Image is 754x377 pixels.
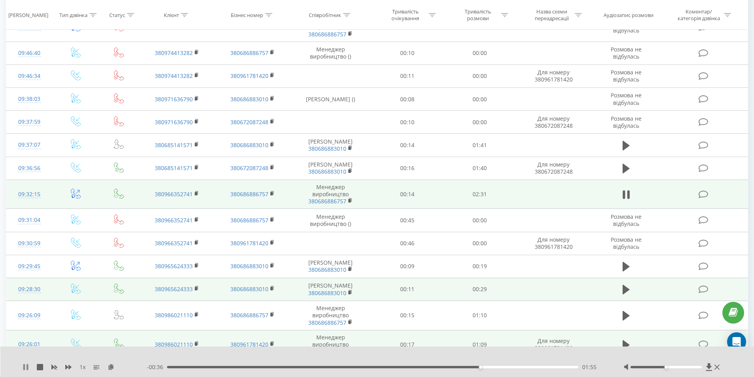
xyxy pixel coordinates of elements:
[14,187,45,202] div: 09:32:15
[516,64,591,87] td: Для номеру 380961781420
[371,111,444,134] td: 00:10
[479,366,482,369] div: Accessibility label
[290,88,371,111] td: [PERSON_NAME] ()
[231,11,263,18] div: Бізнес номер
[727,332,746,351] div: Open Intercom Messenger
[230,285,268,293] a: 380686883010
[308,319,346,326] a: 380686886757
[371,157,444,180] td: 00:16
[371,134,444,157] td: 00:14
[444,232,516,255] td: 00:00
[164,11,179,18] div: Клієнт
[371,42,444,64] td: 00:10
[14,337,45,352] div: 09:26:01
[230,95,268,103] a: 380686883010
[14,114,45,130] div: 09:37:59
[109,11,125,18] div: Статус
[444,278,516,301] td: 00:29
[384,8,427,22] div: Тривалість очікування
[290,180,371,209] td: Менеджер виробництво
[290,134,371,157] td: [PERSON_NAME]
[582,363,596,371] span: 01:55
[14,68,45,84] div: 09:46:34
[371,330,444,359] td: 00:17
[516,232,591,255] td: Для номеру 380961781420
[371,301,444,330] td: 00:15
[290,157,371,180] td: [PERSON_NAME]
[230,311,268,319] a: 380686886757
[14,45,45,61] div: 09:46:40
[444,209,516,232] td: 00:00
[444,42,516,64] td: 00:00
[14,212,45,228] div: 09:31:04
[604,11,653,18] div: Аудіозапис розмови
[155,341,193,348] a: 380986021110
[290,278,371,301] td: [PERSON_NAME]
[309,11,341,18] div: Співробітник
[155,239,193,247] a: 380966352741
[155,95,193,103] a: 380971636790
[230,239,268,247] a: 380961781420
[444,180,516,209] td: 02:31
[308,289,346,297] a: 380686883010
[230,49,268,57] a: 380686886757
[290,255,371,278] td: [PERSON_NAME]
[611,115,642,129] span: Розмова не відбулась
[230,341,268,348] a: 380961781420
[444,255,516,278] td: 00:19
[516,157,591,180] td: Для номеру 380672087248
[147,363,167,371] span: - 00:36
[457,8,499,22] div: Тривалість розмови
[290,330,371,359] td: Менеджер виробництво
[14,137,45,153] div: 09:37:07
[308,145,346,152] a: 380686883010
[155,141,193,149] a: 380685141571
[14,282,45,297] div: 09:28:30
[230,118,268,126] a: 380672087248
[308,266,346,273] a: 380686883010
[676,8,722,22] div: Коментар/категорія дзвінка
[230,72,268,80] a: 380961781420
[155,164,193,172] a: 380685141571
[230,190,268,198] a: 380686886757
[371,64,444,87] td: 00:11
[371,209,444,232] td: 00:45
[14,308,45,323] div: 09:26:09
[444,111,516,134] td: 00:00
[155,311,193,319] a: 380986021110
[14,259,45,274] div: 09:29:45
[611,68,642,83] span: Розмова не відбулась
[155,49,193,57] a: 380974413282
[308,197,346,205] a: 380686886757
[80,363,85,371] span: 1 x
[155,285,193,293] a: 380965624333
[516,111,591,134] td: Для номеру 380672087248
[444,64,516,87] td: 00:00
[371,278,444,301] td: 00:11
[444,134,516,157] td: 01:41
[59,11,87,18] div: Тип дзвінка
[14,236,45,251] div: 09:30:59
[444,88,516,111] td: 00:00
[14,161,45,176] div: 09:36:56
[8,11,48,18] div: [PERSON_NAME]
[230,141,268,149] a: 380686883010
[371,232,444,255] td: 00:46
[444,330,516,359] td: 01:09
[665,366,668,369] div: Accessibility label
[444,301,516,330] td: 01:10
[155,72,193,80] a: 380974413282
[155,216,193,224] a: 380966352741
[611,213,642,227] span: Розмова не відбулась
[308,168,346,175] a: 380686883010
[611,45,642,60] span: Розмова не відбулась
[530,8,573,22] div: Назва схеми переадресації
[290,42,371,64] td: Менеджер виробництво ()
[230,216,268,224] a: 380686886757
[516,330,591,359] td: Для номеру 380961781420
[611,91,642,106] span: Розмова не відбулась
[371,180,444,209] td: 00:14
[611,236,642,250] span: Розмова не відбулась
[444,157,516,180] td: 01:40
[14,91,45,107] div: 09:38:03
